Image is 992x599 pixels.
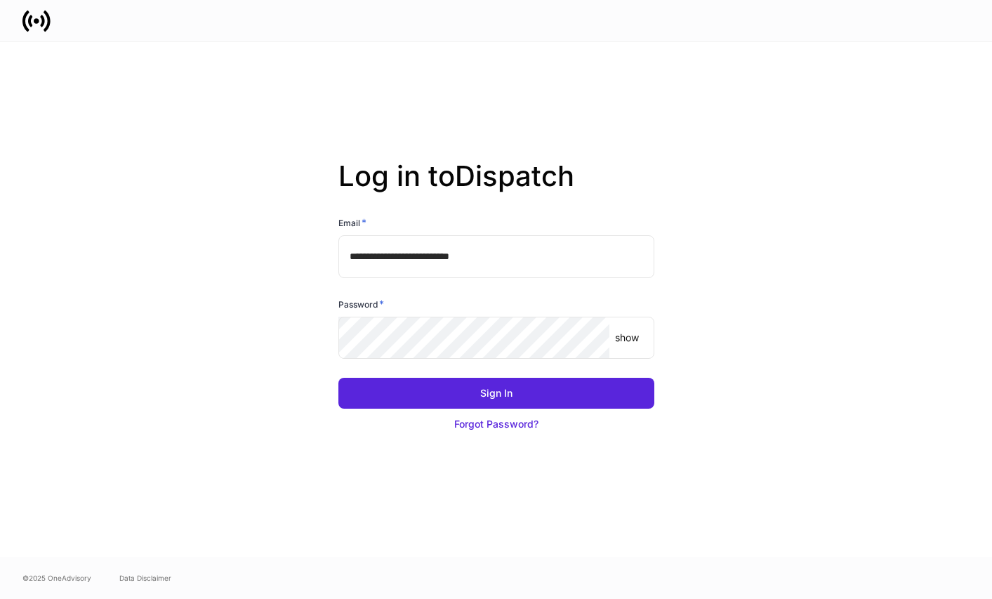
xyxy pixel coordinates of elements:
a: Data Disclaimer [119,572,171,584]
button: Sign In [338,378,654,409]
div: Sign In [480,386,512,400]
button: Forgot Password? [338,409,654,440]
span: © 2025 OneAdvisory [22,572,91,584]
div: Forgot Password? [454,417,538,431]
h6: Email [338,216,366,230]
h6: Password [338,297,384,311]
h2: Log in to Dispatch [338,159,654,216]
p: show [615,331,639,345]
